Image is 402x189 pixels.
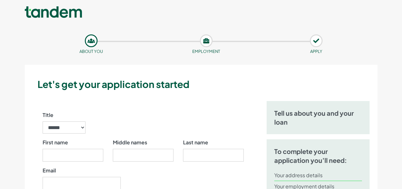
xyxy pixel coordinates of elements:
[43,139,68,146] label: First name
[183,139,208,146] label: Last name
[43,167,56,174] label: Email
[310,49,322,54] small: APPLY
[43,111,53,119] label: Title
[274,147,362,165] h5: To complete your application you’ll need:
[37,77,375,91] h3: Let's get your application started
[192,49,220,54] small: Employment
[113,139,147,146] label: Middle names
[274,170,362,181] li: Your address details
[274,109,362,127] h5: Tell us about you and your loan
[79,49,103,54] small: About you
